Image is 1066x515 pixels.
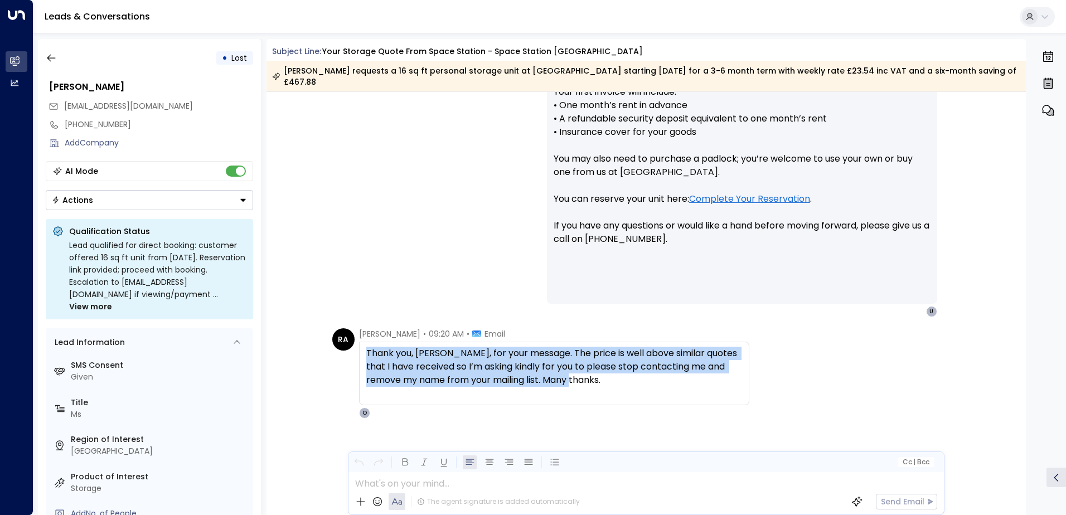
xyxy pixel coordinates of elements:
[71,397,249,409] label: Title
[65,119,253,130] div: [PHONE_NUMBER]
[71,359,249,371] label: SMS Consent
[366,347,742,387] div: Thank you, [PERSON_NAME], for your message. The price is well above similar quotes that I have re...
[64,100,193,111] span: [EMAIL_ADDRESS][DOMAIN_NAME]
[64,100,193,112] span: uk.usa@hotmail.co.uk
[71,483,249,494] div: Storage
[46,190,253,210] button: Actions
[272,46,321,57] span: Subject Line:
[71,434,249,445] label: Region of Interest
[52,195,93,205] div: Actions
[65,137,253,149] div: AddCompany
[69,226,246,237] p: Qualification Status
[222,48,227,68] div: •
[484,328,505,339] span: Email
[69,300,112,313] span: View more
[45,10,150,23] a: Leads & Conversations
[71,409,249,420] div: Ms
[231,52,247,64] span: Lost
[902,458,929,466] span: Cc Bcc
[352,455,366,469] button: Undo
[898,457,933,468] button: Cc|Bcc
[359,407,370,419] div: O
[71,445,249,457] div: [GEOGRAPHIC_DATA]
[332,328,355,351] div: RA
[359,328,420,339] span: [PERSON_NAME]
[46,190,253,210] div: Button group with a nested menu
[49,80,253,94] div: [PERSON_NAME]
[71,471,249,483] label: Product of Interest
[423,328,426,339] span: •
[467,328,469,339] span: •
[322,46,643,57] div: Your storage quote from Space Station - Space Station [GEOGRAPHIC_DATA]
[429,328,464,339] span: 09:20 AM
[926,306,937,317] div: U
[71,371,249,383] div: Given
[65,166,98,177] div: AI Mode
[417,497,580,507] div: The agent signature is added automatically
[371,455,385,469] button: Redo
[51,337,125,348] div: Lead Information
[69,239,246,313] div: Lead qualified for direct booking: customer offered 16 sq ft unit from [DATE]. Reservation link p...
[913,458,915,466] span: |
[689,192,810,206] a: Complete Your Reservation
[272,65,1020,88] div: [PERSON_NAME] requests a 16 sq ft personal storage unit at [GEOGRAPHIC_DATA] starting [DATE] for ...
